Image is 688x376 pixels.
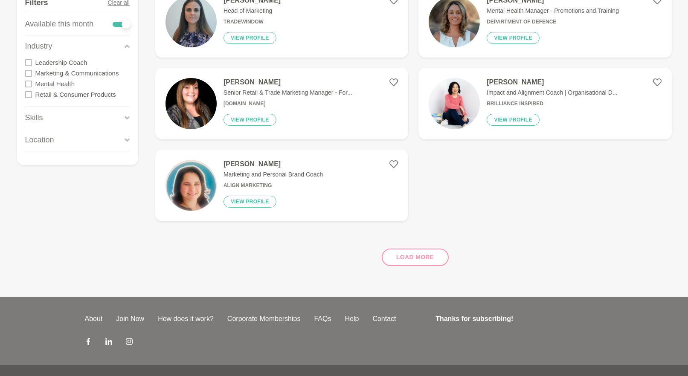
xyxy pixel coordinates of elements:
[366,314,403,324] a: Contact
[155,150,408,221] a: [PERSON_NAME]Marketing and Personal Brand CoachAlign MarketingView profile
[109,314,151,324] a: Join Now
[35,78,75,89] label: Mental Health
[224,170,323,179] p: Marketing and Personal Brand Coach
[307,314,338,324] a: FAQs
[25,134,54,146] p: Location
[487,88,617,97] p: Impact and Alignment Coach | Organisational D...
[487,78,617,87] h4: [PERSON_NAME]
[224,101,352,107] h6: [DOMAIN_NAME]
[126,338,133,348] a: Instagram
[25,112,43,124] p: Skills
[224,196,276,208] button: View profile
[224,6,281,15] p: Head of Marketing
[224,182,323,189] h6: Align Marketing
[338,314,366,324] a: Help
[418,68,671,139] a: [PERSON_NAME]Impact and Alignment Coach | Organisational D...Brilliance InspiredView profile
[487,19,619,25] h6: Department of Defence
[85,338,92,348] a: Facebook
[435,314,598,324] h4: Thanks for subscribing!
[151,314,221,324] a: How does it work?
[165,78,217,129] img: 428fc996b80e936a9db62a1f3eadc5265d0f6eee-2175x2894.jpg
[487,6,619,15] p: Mental Health Manager - Promotions and Training
[487,32,540,44] button: View profile
[224,160,323,168] h4: [PERSON_NAME]
[224,19,281,25] h6: TradeWindow
[25,18,94,30] p: Available this month
[78,314,110,324] a: About
[221,314,308,324] a: Corporate Memberships
[35,68,119,78] label: Marketing & Communications
[165,160,217,211] img: 8be344a310b66856e3d2e3ecf69ef6726d4f4dcd-2568x2547.jpg
[487,114,540,126] button: View profile
[35,89,116,100] label: Retail & Consumer Products
[224,78,352,87] h4: [PERSON_NAME]
[224,114,276,126] button: View profile
[105,338,112,348] a: LinkedIn
[224,88,352,97] p: Senior Retail & Trade Marketing Manager - For...
[429,78,480,129] img: 7f3ec53af188a1431abc61e4a96f9a483483f2b4-3973x5959.jpg
[25,40,52,52] p: Industry
[155,68,408,139] a: [PERSON_NAME]Senior Retail & Trade Marketing Manager - For...[DOMAIN_NAME]View profile
[224,32,276,44] button: View profile
[35,57,87,68] label: Leadership Coach
[487,101,617,107] h6: Brilliance Inspired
